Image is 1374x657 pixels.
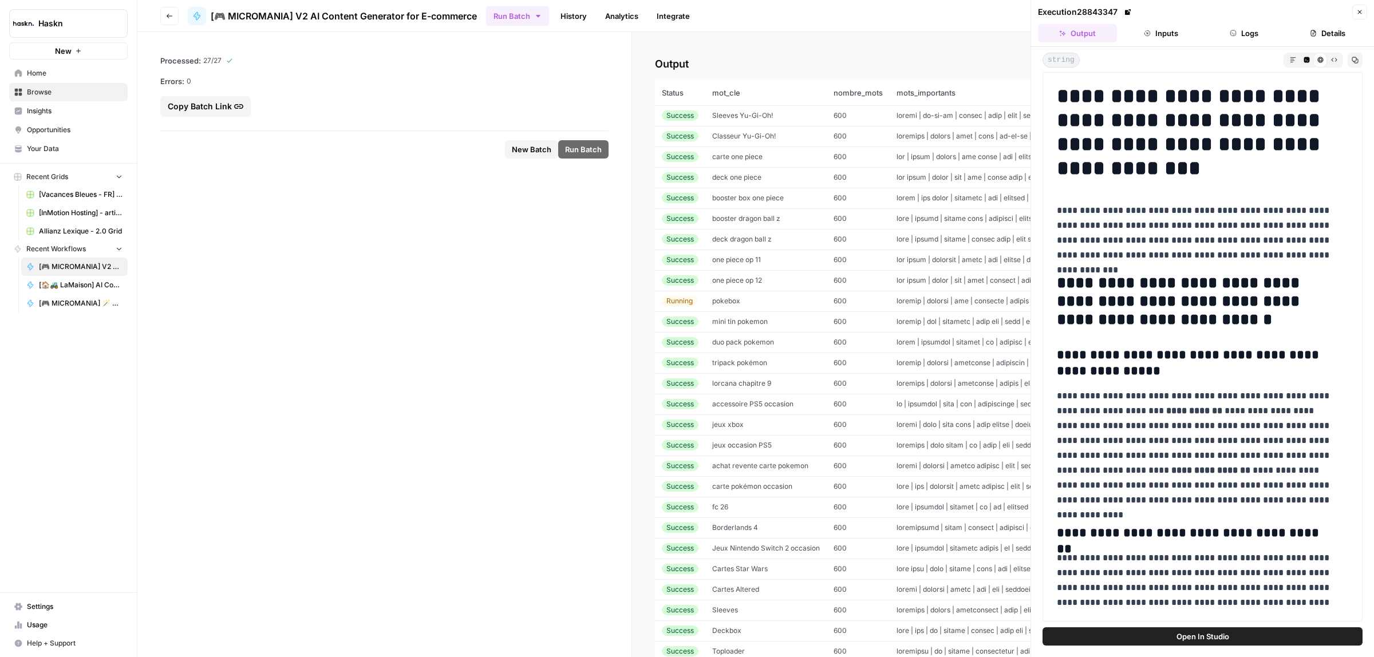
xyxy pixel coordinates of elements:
span: 600 [834,399,847,408]
div: Success [662,131,698,141]
span: pokebox [712,296,740,305]
span: one piece op 11 [712,255,761,264]
div: Success [662,172,698,183]
span: 600 [834,235,847,243]
span: 600 [834,420,847,429]
span: 600 [834,193,847,202]
div: Success [662,399,698,409]
span: Cartes Star Wars [712,564,768,573]
span: Opportunities [27,125,123,135]
span: lorcana chapitre 9 [712,379,771,387]
div: Running [662,296,697,306]
span: Home [27,68,123,78]
div: Success [662,523,698,533]
button: Open In Studio [1043,627,1363,646]
span: accessoire PS5 occasion [712,399,793,408]
a: [🏠🚜 LaMaison] AI Content Generator for Info Blog [21,276,128,294]
span: [🎮 MICROMANIA] 🪄 AI Content Generator for E-commerce [39,298,123,308]
div: Success [662,255,698,265]
th: mot_cle [705,80,827,105]
span: 600 [834,132,847,140]
a: Settings [9,597,128,616]
div: Copy Batch Link [168,101,243,112]
span: tripack pokémon [712,358,767,367]
div: Success [662,316,698,327]
span: 600 [834,338,847,346]
span: [Vacances Bleues - FR] Pages refonte sites hôtels - Le Grand Large Grid [39,189,123,200]
span: jeux xbox [712,420,744,429]
span: Open In Studio [1176,631,1229,642]
span: 600 [834,523,847,532]
span: 600 [834,441,847,449]
div: Success [662,543,698,553]
span: 600 [834,461,847,470]
a: Allianz Lexique - 2.0 Grid [21,222,128,240]
span: Browse [27,87,123,97]
div: Success [662,419,698,430]
div: Success [662,378,698,389]
div: Success [662,605,698,615]
div: Success [662,626,698,636]
span: 600 [834,255,847,264]
span: 600 [834,605,847,614]
button: Workspace: Haskn [9,9,128,38]
span: carte pokémon occasion [712,482,792,490]
a: [🎮 MICROMANIA] 🪄 AI Content Generator for E-commerce [21,294,128,312]
span: Processed: [160,55,201,66]
span: deck one piece [712,173,761,181]
th: nombre_mots [827,80,890,105]
span: Help + Support [27,638,123,648]
span: 600 [834,482,847,490]
a: Opportunities [9,121,128,139]
span: mini tin pokemon [712,317,768,326]
span: duo pack pokemon [712,338,774,346]
div: Success [662,358,698,368]
div: Success [662,564,698,574]
span: string [1043,53,1080,68]
div: Success [662,234,698,244]
span: 600 [834,647,847,655]
span: Toploader [712,647,745,655]
span: 600 [834,379,847,387]
span: 600 [834,296,847,305]
th: Status [655,80,705,105]
span: Sleeves Yu-Gi-Oh! [712,111,773,120]
a: Integrate [650,7,697,25]
span: 600 [834,502,847,511]
span: 600 [834,358,847,367]
span: Deckbox [712,626,741,635]
span: Usage [27,620,123,630]
button: Run Batch [486,6,549,26]
span: 600 [834,276,847,284]
span: [🎮 MICROMANIA] V2 AI Content Generator for E-commerce [211,9,477,23]
a: Insights [9,102,128,120]
span: booster box one piece [712,193,784,202]
span: Allianz Lexique - 2.0 Grid [39,226,123,236]
span: 600 [834,214,847,223]
button: Details [1288,24,1367,42]
a: Browse [9,83,128,101]
span: 600 [834,152,847,161]
button: New Batch [505,140,558,159]
div: Success [662,461,698,471]
div: Success [662,584,698,595]
div: Success [662,440,698,450]
div: Success [662,193,698,203]
a: History [554,7,594,25]
div: Execution 28843347 [1038,6,1134,18]
button: Help + Support [9,634,128,652]
span: carte one piece [712,152,763,161]
span: deck dragon ball z [712,235,772,243]
a: [InMotion Hosting] - article de blog 2000 mots [21,204,128,222]
span: 600 [834,111,847,120]
span: Errors: [160,76,184,87]
span: Recent Workflows [26,244,86,254]
div: Success [662,152,698,162]
span: 600 [834,544,847,552]
a: Home [9,64,128,82]
span: Cartes Altered [712,585,759,593]
span: 600 [834,317,847,326]
a: [🎮 MICROMANIA] V2 AI Content Generator for E-commerce [21,258,128,276]
a: Analytics [598,7,645,25]
a: Your Data [9,140,128,158]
